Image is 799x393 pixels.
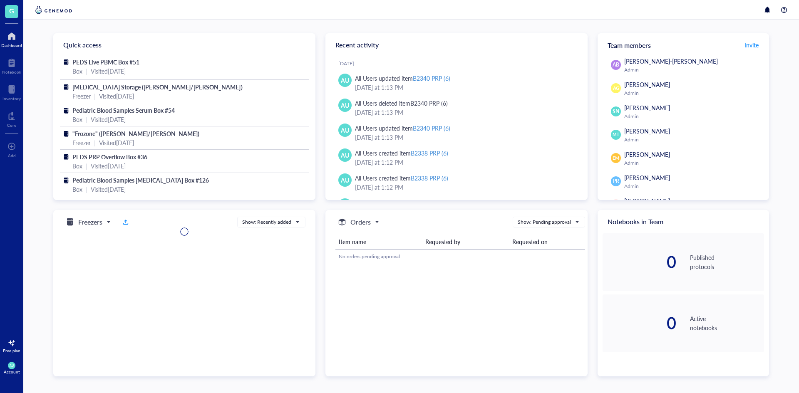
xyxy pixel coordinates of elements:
span: SN [613,108,619,115]
span: PR [613,178,619,185]
div: Notebook [2,69,21,74]
img: genemod-logo [33,5,74,15]
a: Inventory [2,83,21,101]
div: Visited [DATE] [91,67,126,76]
div: Visited [DATE] [99,91,134,101]
div: B2340 PRP (6) [413,124,450,132]
div: Add [8,153,16,158]
div: Show: Pending approval [518,218,571,226]
div: Dashboard [1,43,22,48]
div: Admin [624,160,761,166]
a: Notebook [2,56,21,74]
div: [DATE] at 1:13 PM [355,133,574,142]
div: [DATE] at 1:12 PM [355,158,574,167]
span: Pediatric Blood Samples Serum Box #54 [72,106,175,114]
h5: Orders [350,217,371,227]
div: Box [72,161,82,171]
div: Box [72,67,82,76]
span: AU [10,364,14,368]
div: Published protocols [690,253,764,271]
div: | [86,185,87,194]
div: All Users updated item [355,74,450,83]
th: Requested by [422,234,509,250]
div: All Users created item [355,173,448,183]
div: Free plan [3,348,20,353]
span: MT [613,131,619,138]
div: [DATE] at 1:13 PM [355,83,574,92]
div: Recent activity [325,33,588,57]
th: Requested on [509,234,585,250]
div: [DATE] at 1:12 PM [355,183,574,192]
div: All Users deleted item [355,99,448,108]
span: [PERSON_NAME] [624,150,670,158]
div: Admin [624,113,761,120]
div: Freezer [72,91,91,101]
div: Quick access [53,33,315,57]
span: AG [613,85,619,92]
a: AUAll Users updated itemB2340 PRP (6)[DATE] at 1:13 PM [332,120,581,145]
span: G [9,5,14,16]
div: B2338 PRP (6) [411,174,448,182]
th: Item name [335,234,422,250]
div: Admin [624,67,761,73]
div: | [86,161,87,171]
div: Notebooks in Team [598,210,769,233]
span: PEDS Live PBMC Box #51 [72,58,139,66]
div: [DATE] at 1:13 PM [355,108,574,117]
div: Visited [DATE] [91,115,126,124]
span: AU [341,101,349,110]
div: Visited [DATE] [99,138,134,147]
div: B2338 PRP (6) [411,149,448,157]
a: Dashboard [1,30,22,48]
div: Active notebooks [690,314,764,332]
div: 0 [603,315,677,331]
div: Account [4,369,20,374]
div: | [86,67,87,76]
div: B2340 PRP (6) [410,99,448,107]
div: | [94,91,96,101]
a: AUAll Users updated itemB2340 PRP (6)[DATE] at 1:13 PM [332,70,581,95]
span: [PERSON_NAME] [624,127,670,135]
span: AU [341,126,349,135]
a: Core [7,109,16,128]
span: [MEDICAL_DATA] Storage ([PERSON_NAME]/[PERSON_NAME]) [72,83,243,91]
button: Invite [744,38,759,52]
div: | [94,138,96,147]
div: Admin [624,183,761,190]
span: [PERSON_NAME]-[PERSON_NAME] [624,57,718,65]
div: Team members [598,33,769,57]
div: Visited [DATE] [91,161,126,171]
a: AUAll Users created itemB2338 PRP (6)[DATE] at 1:12 PM [332,145,581,170]
span: AB [613,61,619,69]
div: Inventory [2,96,21,101]
div: B2340 PRP (6) [413,74,450,82]
div: | [86,115,87,124]
div: Freezer [72,138,91,147]
span: [PERSON_NAME] [624,104,670,112]
h5: Freezers [78,217,102,227]
div: Box [72,115,82,124]
div: Admin [624,90,761,96]
span: [PERSON_NAME] [624,197,670,205]
a: AUAll Users created itemB2338 PRP (6)[DATE] at 1:12 PM [332,170,581,195]
div: No orders pending approval [339,253,582,260]
span: EM [613,155,619,161]
span: AU [341,175,349,185]
span: Pediatric Blood Samples [MEDICAL_DATA] Box #126 [72,176,209,184]
div: All Users created item [355,148,448,158]
span: Invite [744,41,759,49]
div: Box [72,185,82,194]
span: PEDS PRP Overflow Box #36 [72,153,147,161]
div: Core [7,123,16,128]
div: [DATE] [338,60,581,67]
span: AU [341,151,349,160]
div: Show: Recently added [242,218,291,226]
div: Visited [DATE] [91,185,126,194]
div: Admin [624,136,761,143]
div: All Users updated item [355,124,450,133]
span: AU [341,76,349,85]
span: [PERSON_NAME] [624,80,670,89]
div: 0 [603,254,677,270]
span: [PERSON_NAME] [624,173,670,182]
